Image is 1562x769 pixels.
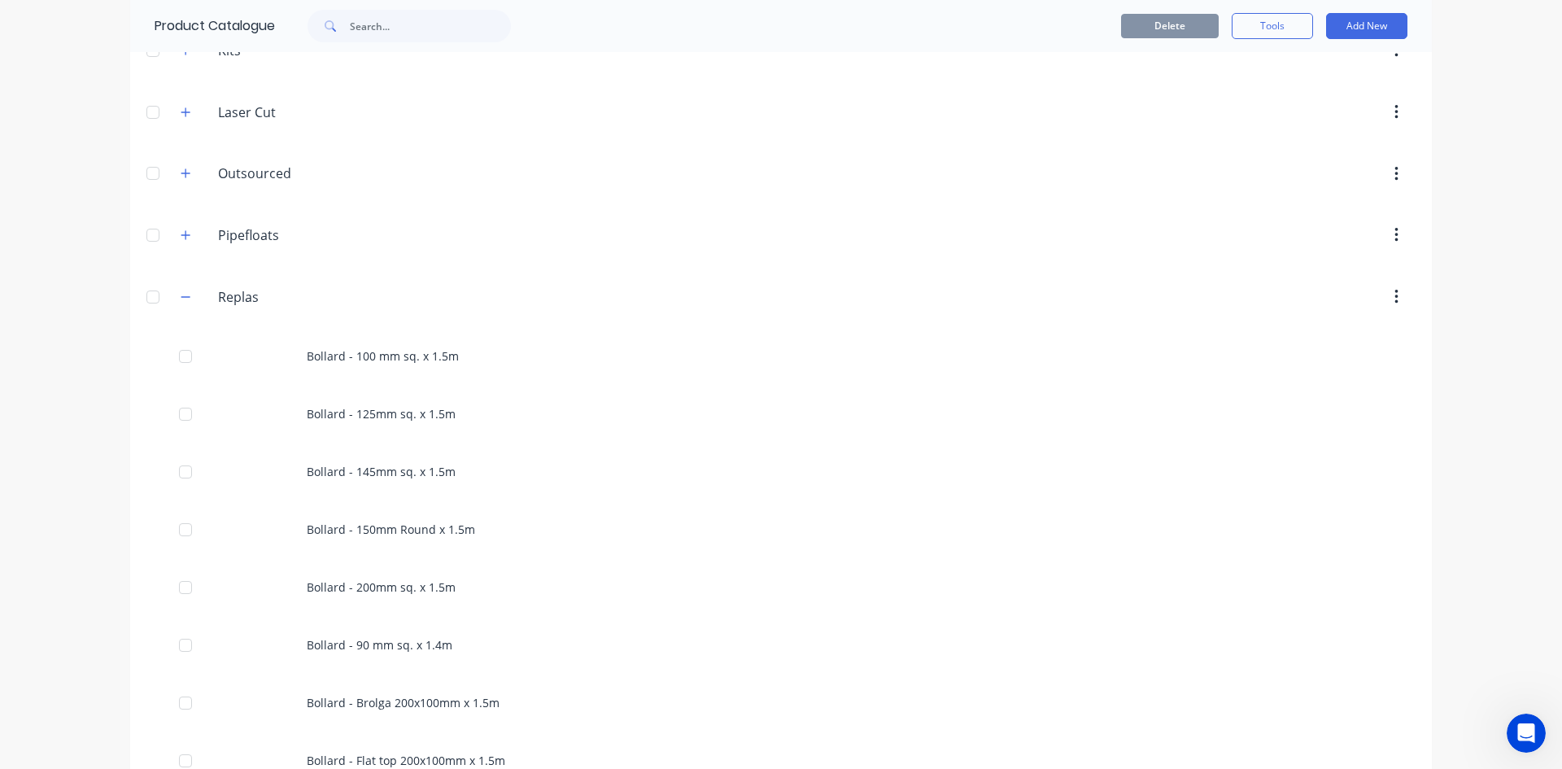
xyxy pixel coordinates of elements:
input: Enter category name [218,225,411,245]
iframe: Intercom live chat [1507,714,1546,753]
button: Add New [1326,13,1407,39]
button: Delete [1121,14,1219,38]
button: Tools [1232,13,1313,39]
div: Bollard - Brolga 200x100mm x 1.5m [130,674,1432,732]
div: Bollard - 150mm Round x 1.5m [130,500,1432,558]
div: Bollard - 125mm sq. x 1.5m [130,385,1432,443]
input: Enter category name [218,287,411,307]
input: Enter category name [218,164,411,183]
input: Search... [350,10,511,42]
input: Enter category name [218,103,411,122]
div: Bollard - 90 mm sq. x 1.4m [130,616,1432,674]
div: Bollard - 100 mm sq. x 1.5m [130,327,1432,385]
div: Bollard - 200mm sq. x 1.5m [130,558,1432,616]
div: Bollard - 145mm sq. x 1.5m [130,443,1432,500]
